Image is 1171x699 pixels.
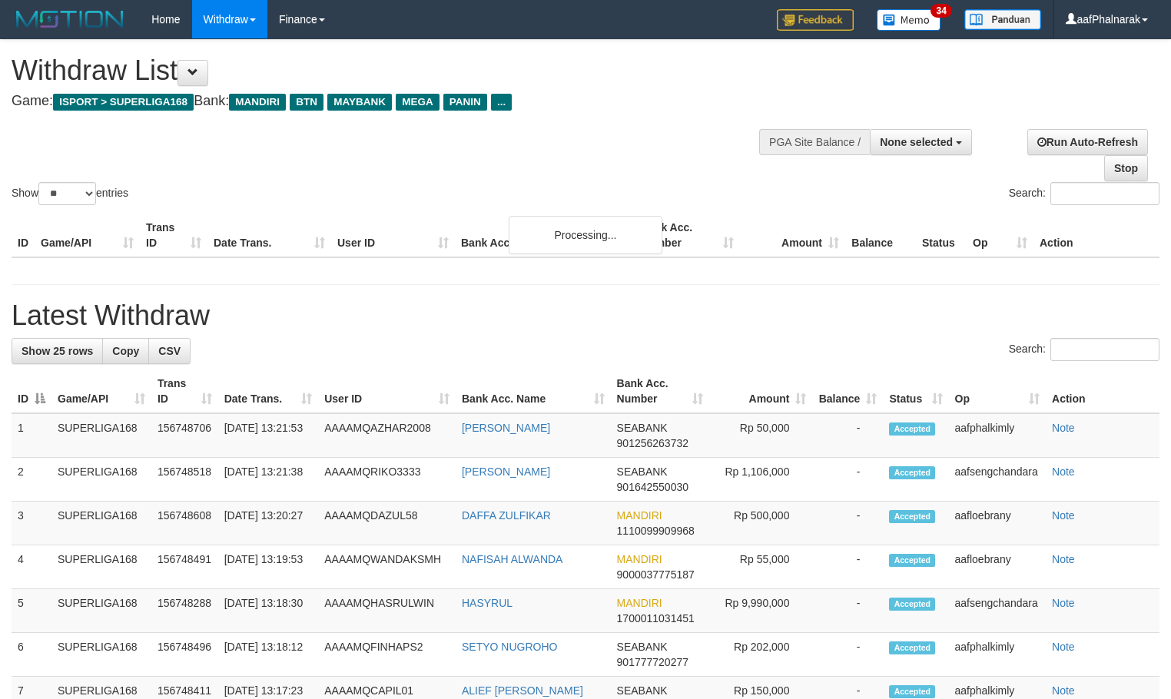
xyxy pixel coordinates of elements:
span: 34 [930,4,951,18]
td: 5 [12,589,51,633]
a: [PERSON_NAME] [462,465,550,478]
td: - [812,545,883,589]
a: Note [1052,641,1075,653]
div: PGA Site Balance / [759,129,870,155]
img: Feedback.jpg [777,9,854,31]
span: ISPORT > SUPERLIGA168 [53,94,194,111]
span: SEABANK [617,422,668,434]
h1: Latest Withdraw [12,300,1159,331]
span: Copy [112,345,139,357]
span: SEABANK [617,465,668,478]
td: [DATE] 13:21:53 [218,413,319,458]
span: MANDIRI [617,509,662,522]
td: 156748496 [151,633,218,677]
th: Game/API: activate to sort column ascending [51,369,151,413]
th: User ID [331,214,455,257]
td: - [812,413,883,458]
td: aafsengchandara [949,458,1047,502]
th: ID: activate to sort column descending [12,369,51,413]
th: Bank Acc. Name: activate to sort column ascending [456,369,611,413]
td: 6 [12,633,51,677]
th: Trans ID: activate to sort column ascending [151,369,218,413]
h4: Game: Bank: [12,94,765,109]
th: Action [1046,369,1159,413]
span: PANIN [443,94,487,111]
th: Date Trans. [207,214,331,257]
td: - [812,589,883,633]
span: Copy 9000037775187 to clipboard [617,568,695,581]
a: Show 25 rows [12,338,103,364]
td: AAAAMQDAZUL58 [318,502,456,545]
td: [DATE] 13:18:12 [218,633,319,677]
span: Accepted [889,466,935,479]
a: HASYRUL [462,597,513,609]
span: MAYBANK [327,94,392,111]
td: Rp 9,990,000 [709,589,812,633]
td: 156748706 [151,413,218,458]
img: Button%20Memo.svg [877,9,941,31]
th: Op: activate to sort column ascending [949,369,1047,413]
th: Action [1033,214,1159,257]
span: MANDIRI [229,94,286,111]
span: Accepted [889,685,935,698]
img: panduan.png [964,9,1041,30]
a: Stop [1104,155,1148,181]
a: Note [1052,465,1075,478]
a: Note [1052,597,1075,609]
div: Processing... [509,216,662,254]
select: Showentries [38,182,96,205]
td: AAAAMQRIKO3333 [318,458,456,502]
td: SUPERLIGA168 [51,502,151,545]
th: Bank Acc. Name [455,214,635,257]
a: NAFISAH ALWANDA [462,553,562,565]
a: Note [1052,684,1075,697]
span: CSV [158,345,181,357]
td: SUPERLIGA168 [51,545,151,589]
td: AAAAMQHASRULWIN [318,589,456,633]
td: 156748491 [151,545,218,589]
span: ... [491,94,512,111]
td: 156748608 [151,502,218,545]
img: MOTION_logo.png [12,8,128,31]
th: Status: activate to sort column ascending [883,369,948,413]
label: Search: [1009,182,1159,205]
td: Rp 500,000 [709,502,812,545]
span: Copy 901256263732 to clipboard [617,437,688,449]
span: Accepted [889,641,935,654]
td: [DATE] 13:19:53 [218,545,319,589]
span: Copy 1110099909968 to clipboard [617,525,695,537]
td: - [812,458,883,502]
td: Rp 50,000 [709,413,812,458]
a: [PERSON_NAME] [462,422,550,434]
a: DAFFA ZULFIKAR [462,509,551,522]
td: AAAAMQAZHAR2008 [318,413,456,458]
span: MANDIRI [617,597,662,609]
span: None selected [880,136,953,148]
th: Op [967,214,1033,257]
span: BTN [290,94,323,111]
a: Note [1052,422,1075,434]
input: Search: [1050,182,1159,205]
input: Search: [1050,338,1159,361]
td: aafphalkimly [949,413,1047,458]
span: Copy 901642550030 to clipboard [617,481,688,493]
span: Accepted [889,422,935,436]
td: [DATE] 13:20:27 [218,502,319,545]
a: SETYO NUGROHO [462,641,557,653]
a: Note [1052,553,1075,565]
span: Accepted [889,510,935,523]
h1: Withdraw List [12,55,765,86]
span: SEABANK [617,641,668,653]
button: None selected [870,129,972,155]
td: Rp 55,000 [709,545,812,589]
td: aafloebrany [949,502,1047,545]
td: SUPERLIGA168 [51,458,151,502]
span: MEGA [396,94,440,111]
a: Copy [102,338,149,364]
td: SUPERLIGA168 [51,413,151,458]
th: Balance [845,214,916,257]
th: Game/API [35,214,140,257]
td: - [812,633,883,677]
td: SUPERLIGA168 [51,589,151,633]
span: Show 25 rows [22,345,93,357]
